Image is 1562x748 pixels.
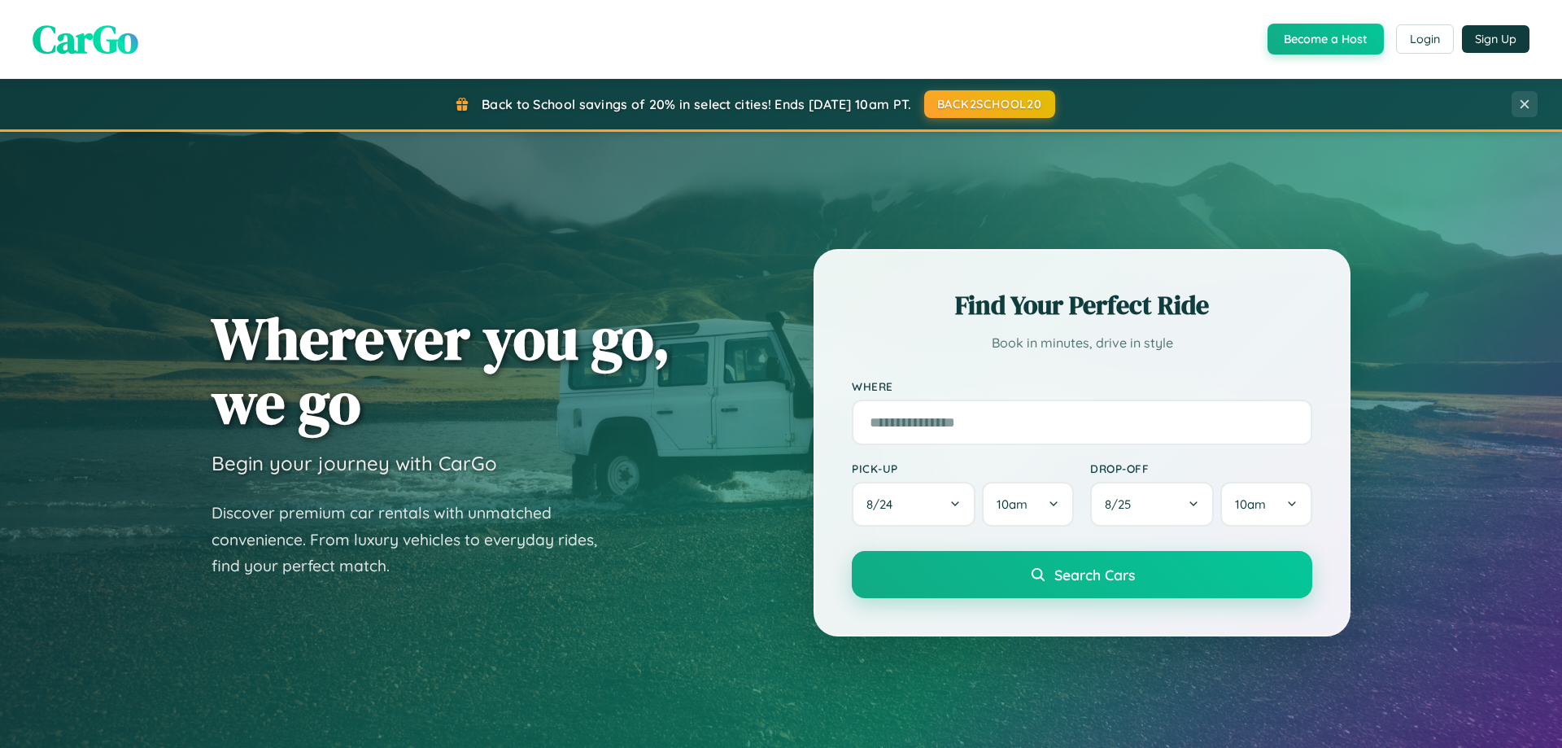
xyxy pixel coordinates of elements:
button: Become a Host [1267,24,1384,55]
p: Discover premium car rentals with unmatched convenience. From luxury vehicles to everyday rides, ... [212,500,618,580]
span: 8 / 25 [1105,496,1139,512]
button: Sign Up [1462,25,1529,53]
label: Pick-up [852,461,1074,475]
span: 10am [1235,496,1266,512]
span: Back to School savings of 20% in select cities! Ends [DATE] 10am PT. [482,96,911,112]
span: 8 / 24 [866,496,901,512]
button: Login [1396,24,1454,54]
span: 10am [997,496,1028,512]
button: Search Cars [852,551,1312,598]
h1: Wherever you go, we go [212,306,670,435]
h3: Begin your journey with CarGo [212,451,497,475]
button: 8/25 [1090,482,1214,527]
button: 10am [1220,482,1312,527]
span: Search Cars [1054,566,1135,584]
span: CarGo [33,12,138,66]
h2: Find Your Perfect Ride [852,287,1312,323]
button: 10am [982,482,1074,527]
button: 8/24 [852,482,975,527]
label: Where [852,379,1312,393]
button: BACK2SCHOOL20 [924,90,1055,118]
label: Drop-off [1090,461,1312,475]
p: Book in minutes, drive in style [852,331,1312,355]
